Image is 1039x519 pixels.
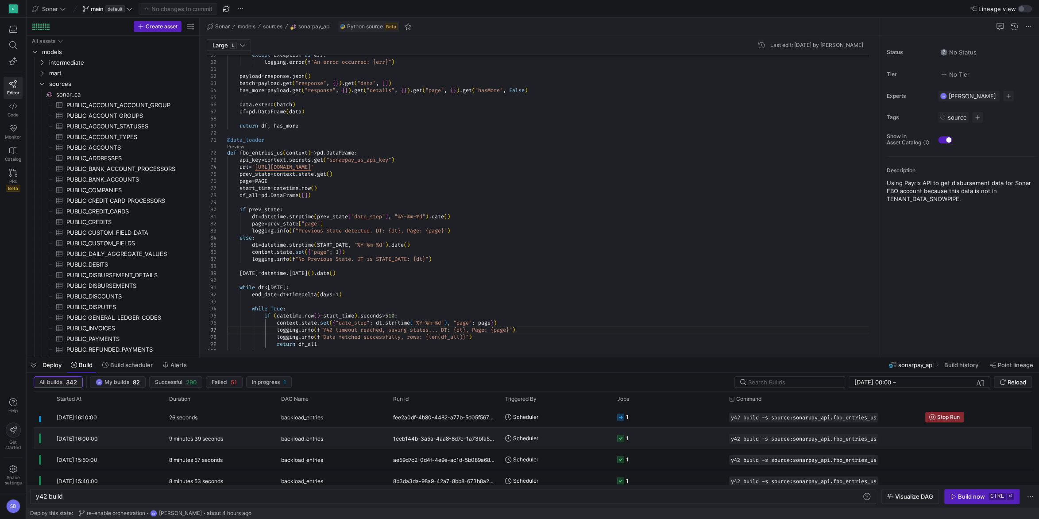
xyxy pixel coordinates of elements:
span: 342 [66,379,77,386]
span: ) [391,58,394,66]
span: get [345,80,354,87]
span: . [410,87,413,94]
a: PUBLIC_ACCOUNT_ACCOUNT_GROUP​​​​​​​​​ [30,100,196,110]
kbd: ⏎ [1007,493,1014,500]
a: PUBLIC_REFUNDED_PAYMENTS​​​​​​​​​ [30,344,196,355]
span: PUBLIC_ACCOUNT_ACCOUNT_GROUP​​​​​​​​​ [66,100,185,110]
a: PUBLIC_ACCOUNTS​​​​​​​​​ [30,142,196,153]
a: PUBLIC_ACCOUNT_TYPES​​​​​​​​​ [30,132,196,142]
a: PUBLIC_COMPANIES​​​​​​​​​ [30,185,196,195]
span: PUBLIC_DEBITS​​​​​​​​​ [66,259,185,270]
span: My builds [104,379,129,385]
div: 71 [207,136,216,143]
a: PUBLIC_DISCOUNTS​​​​​​​​​ [30,291,196,302]
span: 1 [283,379,286,386]
span: . [311,156,314,163]
span: PUBLIC_PAYMENTS​​​​​​​​​ [66,334,185,344]
span: Beta [6,185,20,192]
div: SB [940,93,947,100]
span: Python source [347,23,383,30]
span: PUBLIC_INVOICES​​​​​​​​​ [66,323,185,333]
div: Press SPACE to select this row. [30,110,196,121]
span: ) [308,149,311,156]
span: . [255,108,258,115]
span: . [323,149,326,156]
span: Alerts [170,361,187,368]
a: PRsBeta [4,165,23,195]
img: No tier [940,71,947,78]
span: Build scheduler [110,361,153,368]
span: logging [264,58,286,66]
div: Press SPACE to select this row. [30,89,196,100]
span: Failed [212,379,227,385]
div: SB [150,510,157,517]
span: PUBLIC_DISBURSEMENTS​​​​​​​​​ [66,281,185,291]
div: 66 [207,101,216,108]
div: 67 [207,108,216,115]
span: PUBLIC_ACCOUNT_STATUSES​​​​​​​​​ [66,121,185,132]
span: @data_loader [227,136,264,143]
span: data [289,108,301,115]
a: Catalog [4,143,23,165]
button: Create asset [134,21,182,32]
span: Sonar [42,5,58,12]
div: Last edit: [DATE] by [PERSON_NAME] [770,42,863,48]
span: ( [292,80,295,87]
span: PUBLIC_ADDRESSES​​​​​​​​​ [66,153,185,163]
span: PUBLIC_DAILY_AGGREGATE_VALUES​​​​​​​​​ [66,249,185,259]
span: DataFrame [258,108,286,115]
span: payload [239,73,261,80]
span: "page" [425,87,444,94]
button: No statusNo Status [938,46,979,58]
span: Space settings [5,475,22,485]
span: ( [301,87,305,94]
span: ( [422,87,425,94]
div: 62 [207,73,216,80]
button: Stop Run [925,412,964,422]
div: Press SPACE to select this row. [30,100,196,110]
button: Build scheduler [98,357,157,372]
span: ) [388,80,391,87]
span: } [404,87,407,94]
span: backload_entries [281,471,323,492]
span: extend [255,101,274,108]
a: Editor [4,77,23,99]
span: pd [317,149,323,156]
span: PUBLIC_BANK_ACCOUNTS​​​​​​​​​ [66,174,185,185]
div: ae59d7c2-0d4f-4e9e-ac1d-5b089a683f45 [388,449,500,470]
a: Preview [227,144,244,149]
span: . [286,58,289,66]
span: , [267,122,270,129]
span: re-enable orchestration [87,510,145,516]
input: Start datetime [854,379,891,386]
span: . [460,87,463,94]
span: = [261,73,264,80]
span: payload [258,80,280,87]
div: 64 [207,87,216,94]
span: main [91,5,104,12]
span: PUBLIC_REVERSED_PAYMENTS​​​​​​​​​ [66,355,185,365]
span: PUBLIC_REFUNDED_PAYMENTS​​​​​​​​​ [66,345,185,355]
span: No Tier [940,71,969,78]
a: Monitor [4,121,23,143]
a: PUBLIC_INVOICES​​​​​​​​​ [30,323,196,333]
span: response [264,73,289,80]
span: source [948,114,967,121]
span: PUBLIC_ACCOUNTS​​​​​​​​​ [66,143,185,153]
span: "details" [367,87,394,94]
kbd: ctrl [989,493,1006,500]
span: Point lineage [998,361,1033,368]
button: sonarpay_api [288,21,333,32]
span: get [314,156,323,163]
div: Press SPACE to select this row. [30,78,196,89]
button: models [236,21,258,32]
span: backload_entries [281,449,323,470]
span: Tier [887,71,931,77]
span: models [238,23,255,30]
span: secrets [289,156,311,163]
div: Press SPACE to select this row. [30,153,196,163]
button: SB [4,497,23,515]
button: Build [67,357,97,372]
span: ( [472,87,475,94]
span: PUBLIC_COMPANIES​​​​​​​​​ [66,185,185,195]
